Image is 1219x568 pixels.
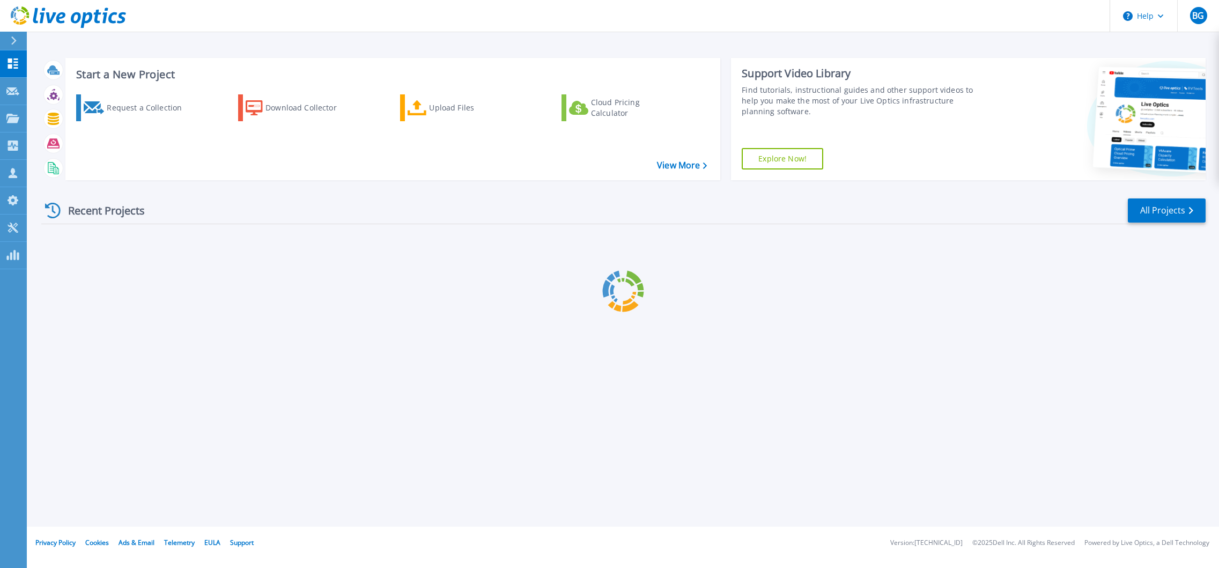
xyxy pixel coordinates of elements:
a: Cookies [85,538,109,547]
div: Cloud Pricing Calculator [591,97,677,119]
li: Powered by Live Optics, a Dell Technology [1084,540,1209,547]
div: Support Video Library [742,67,986,80]
a: Upload Files [400,94,520,121]
h3: Start a New Project [76,69,706,80]
div: Download Collector [265,97,351,119]
a: View More [657,160,707,171]
li: Version: [TECHNICAL_ID] [890,540,963,547]
span: BG [1192,11,1204,20]
a: All Projects [1128,198,1206,223]
a: Explore Now! [742,148,823,169]
a: Request a Collection [76,94,196,121]
a: Support [230,538,254,547]
li: © 2025 Dell Inc. All Rights Reserved [972,540,1075,547]
a: Privacy Policy [35,538,76,547]
a: Download Collector [238,94,358,121]
div: Request a Collection [107,97,193,119]
div: Upload Files [429,97,515,119]
a: EULA [204,538,220,547]
a: Cloud Pricing Calculator [562,94,681,121]
div: Find tutorials, instructional guides and other support videos to help you make the most of your L... [742,85,986,117]
a: Ads & Email [119,538,154,547]
a: Telemetry [164,538,195,547]
div: Recent Projects [41,197,159,224]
